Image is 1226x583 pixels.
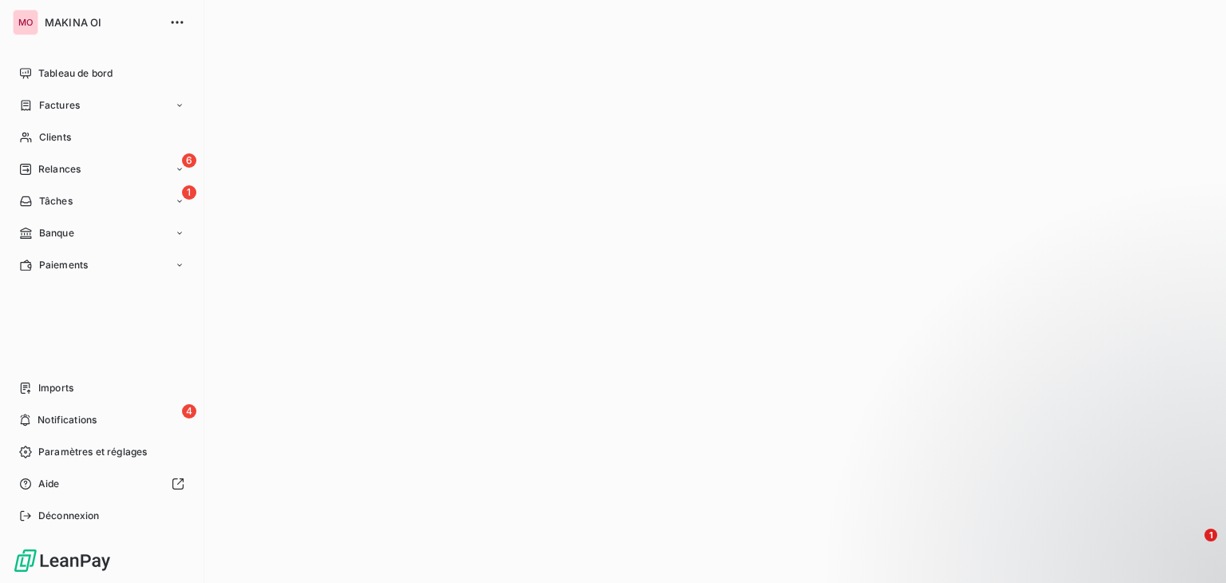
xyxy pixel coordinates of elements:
[39,130,71,145] span: Clients
[45,16,160,29] span: MAKINA OI
[38,509,100,523] span: Déconnexion
[182,404,196,418] span: 4
[39,226,74,240] span: Banque
[182,153,196,168] span: 6
[38,445,147,459] span: Paramètres et réglages
[13,10,38,35] div: MO
[39,258,88,272] span: Paiements
[182,185,196,200] span: 1
[38,477,60,491] span: Aide
[38,66,113,81] span: Tableau de bord
[38,162,81,176] span: Relances
[39,194,73,208] span: Tâches
[38,381,73,395] span: Imports
[13,548,112,573] img: Logo LeanPay
[1172,529,1210,567] iframe: Intercom live chat
[39,98,80,113] span: Factures
[38,413,97,427] span: Notifications
[1204,529,1217,541] span: 1
[13,471,191,497] a: Aide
